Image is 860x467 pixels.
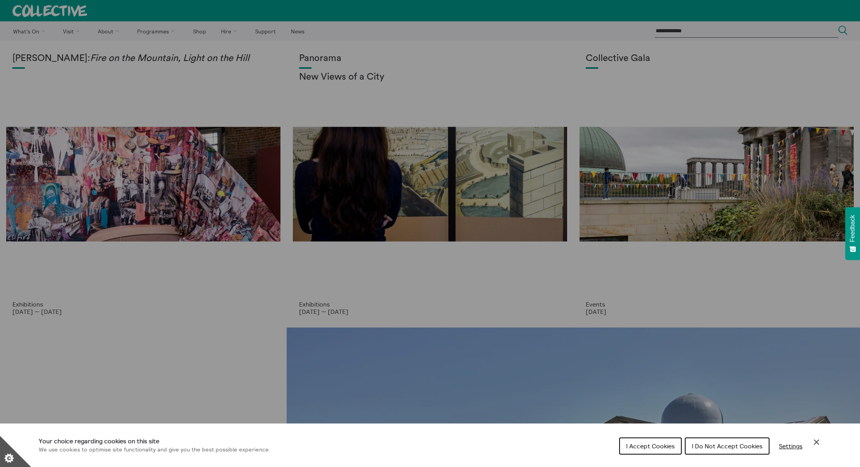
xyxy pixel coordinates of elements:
button: I Accept Cookies [619,437,682,455]
h1: Your choice regarding cookies on this site [39,436,270,446]
p: We use cookies to optimise site functionality and give you the best possible experience. [39,446,270,454]
button: I Do Not Accept Cookies [685,437,769,455]
button: Close Cookie Control [812,437,821,447]
span: I Accept Cookies [626,442,675,450]
button: Feedback - Show survey [845,207,860,260]
span: I Do Not Accept Cookies [692,442,763,450]
span: Settings [779,442,803,450]
button: Settings [773,438,809,454]
span: Feedback [849,215,856,242]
